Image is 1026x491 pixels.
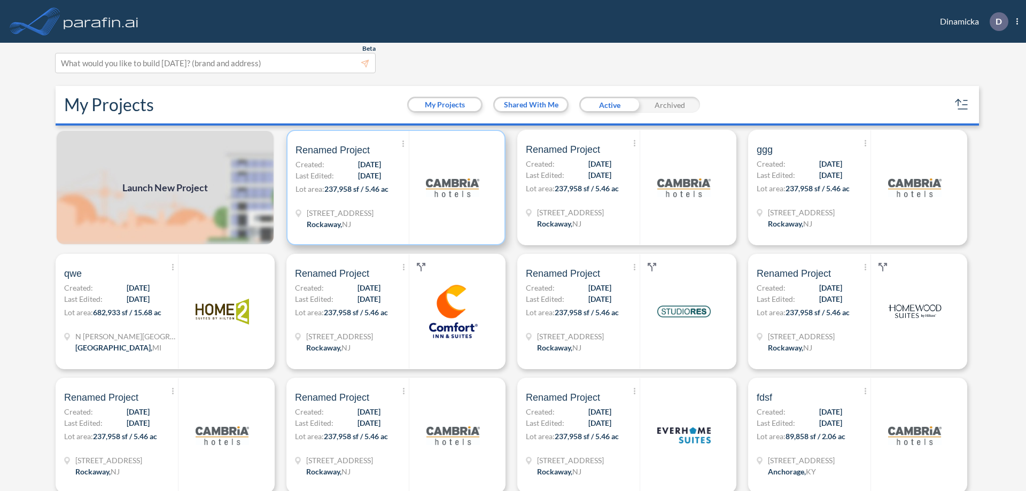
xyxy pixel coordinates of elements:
[537,331,604,342] span: 321 Mt Hope Ave
[358,159,381,170] span: [DATE]
[362,44,376,53] span: Beta
[357,417,380,428] span: [DATE]
[127,293,150,305] span: [DATE]
[757,158,786,169] span: Created:
[757,184,786,193] span: Lot area:
[341,343,351,352] span: NJ
[306,466,351,477] div: Rockaway, NJ
[526,184,555,193] span: Lot area:
[296,159,324,170] span: Created:
[357,406,380,417] span: [DATE]
[64,432,93,441] span: Lot area:
[295,308,324,317] span: Lot area:
[357,293,380,305] span: [DATE]
[296,170,334,181] span: Last Edited:
[924,12,1018,31] div: Dinamicka
[526,391,600,404] span: Renamed Project
[64,417,103,428] span: Last Edited:
[75,466,120,477] div: Rockaway, NJ
[64,282,93,293] span: Created:
[579,97,640,113] div: Active
[64,406,93,417] span: Created:
[768,343,803,352] span: Rockaway ,
[75,467,111,476] span: Rockaway ,
[295,391,369,404] span: Renamed Project
[196,409,249,462] img: logo
[64,391,138,404] span: Renamed Project
[426,161,479,214] img: logo
[357,282,380,293] span: [DATE]
[786,184,850,193] span: 237,958 sf / 5.46 ac
[127,406,150,417] span: [DATE]
[306,455,373,466] span: 321 Mt Hope Ave
[127,282,150,293] span: [DATE]
[768,207,835,218] span: 321 Mt Hope Ave
[526,169,564,181] span: Last Edited:
[526,406,555,417] span: Created:
[537,342,581,353] div: Rockaway, NJ
[526,417,564,428] span: Last Edited:
[526,293,564,305] span: Last Edited:
[555,432,619,441] span: 237,958 sf / 5.46 ac
[757,406,786,417] span: Created:
[61,11,141,32] img: logo
[657,161,711,214] img: logo
[75,342,161,353] div: Grand Rapids, MI
[640,97,700,113] div: Archived
[588,158,611,169] span: [DATE]
[757,417,795,428] span: Last Edited:
[537,466,581,477] div: Rockaway, NJ
[111,467,120,476] span: NJ
[295,267,369,280] span: Renamed Project
[526,308,555,317] span: Lot area:
[307,207,374,219] span: 321 Mt Hope Ave
[307,219,351,230] div: Rockaway, NJ
[426,409,480,462] img: logo
[537,455,604,466] span: 321 Mt Hope Ave
[803,343,812,352] span: NJ
[768,218,812,229] div: Rockaway, NJ
[657,409,711,462] img: logo
[953,96,970,113] button: sort
[537,207,604,218] span: 321 Mt Hope Ave
[803,219,812,228] span: NJ
[56,130,275,245] img: add
[757,169,795,181] span: Last Edited:
[757,293,795,305] span: Last Edited:
[324,184,388,193] span: 237,958 sf / 5.46 ac
[537,218,581,229] div: Rockaway, NJ
[526,143,600,156] span: Renamed Project
[196,285,249,338] img: logo
[526,282,555,293] span: Created:
[555,308,619,317] span: 237,958 sf / 5.46 ac
[588,169,611,181] span: [DATE]
[295,293,333,305] span: Last Edited:
[537,343,572,352] span: Rockaway ,
[537,219,572,228] span: Rockaway ,
[768,467,806,476] span: Anchorage ,
[572,467,581,476] span: NJ
[306,467,341,476] span: Rockaway ,
[409,98,481,111] button: My Projects
[537,467,572,476] span: Rockaway ,
[306,331,373,342] span: 321 Mt Hope Ave
[307,220,342,229] span: Rockaway ,
[572,343,581,352] span: NJ
[768,455,835,466] span: 1899 Evergreen Rd
[757,143,773,156] span: ggg
[75,331,177,342] span: N Wyndham Hill Dr NE
[526,432,555,441] span: Lot area:
[757,432,786,441] span: Lot area:
[122,181,208,195] span: Launch New Project
[555,184,619,193] span: 237,958 sf / 5.46 ac
[295,417,333,428] span: Last Edited:
[64,95,154,115] h2: My Projects
[819,417,842,428] span: [DATE]
[996,17,1002,26] p: D
[888,161,942,214] img: logo
[342,220,351,229] span: NJ
[819,282,842,293] span: [DATE]
[93,432,157,441] span: 237,958 sf / 5.46 ac
[324,432,388,441] span: 237,958 sf / 5.46 ac
[306,343,341,352] span: Rockaway ,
